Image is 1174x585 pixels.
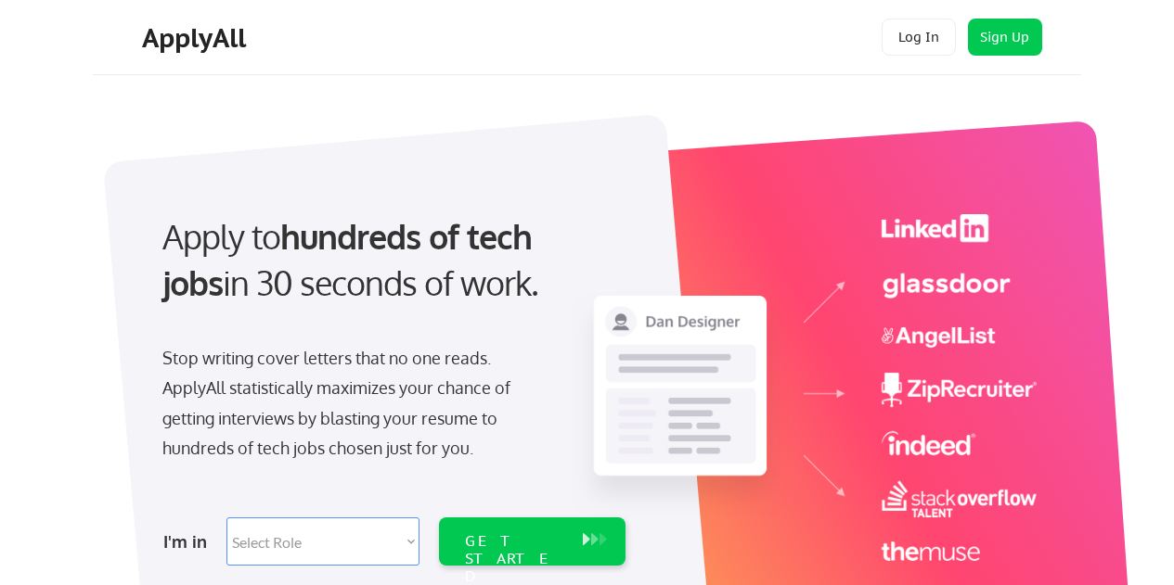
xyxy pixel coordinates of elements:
div: Stop writing cover letters that no one reads. ApplyAll statistically maximizes your chance of get... [162,343,544,464]
button: Log In [882,19,956,56]
div: ApplyAll [142,22,252,54]
strong: hundreds of tech jobs [162,215,540,303]
button: Sign Up [968,19,1042,56]
div: I'm in [163,527,215,556]
div: Apply to in 30 seconds of work. [162,213,618,307]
